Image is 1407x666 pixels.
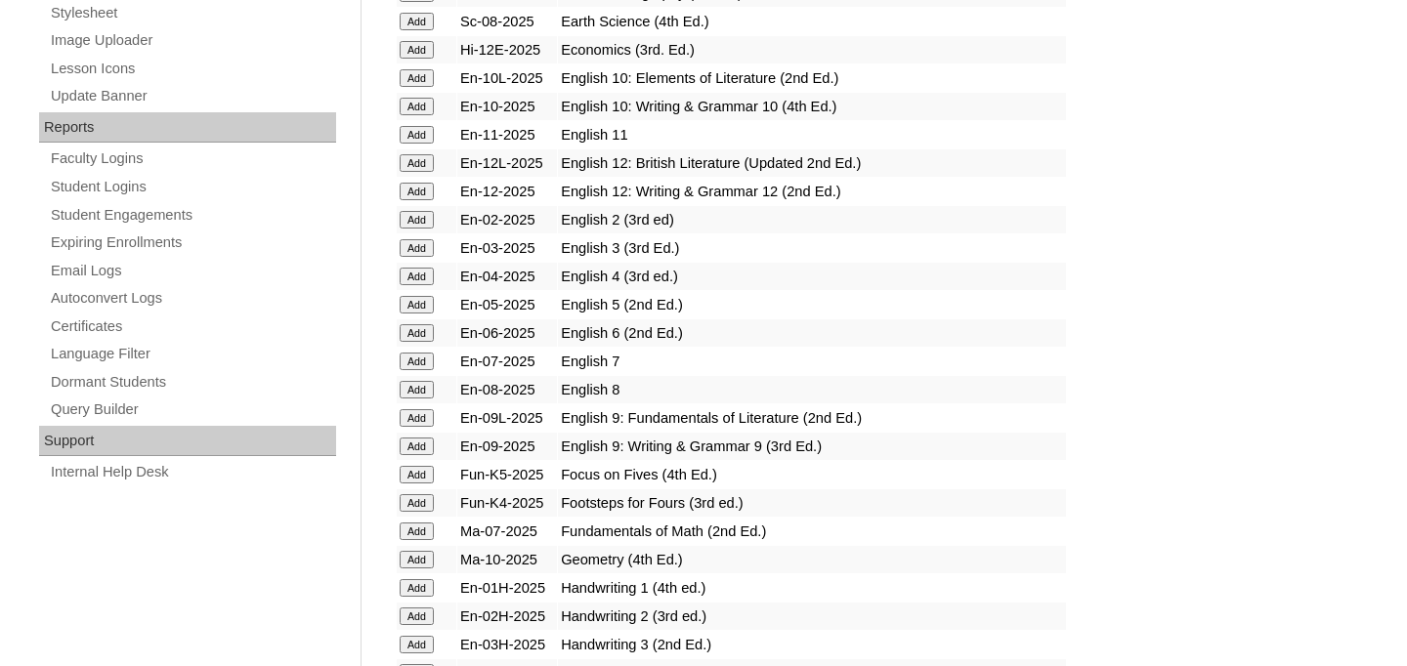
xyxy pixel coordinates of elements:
td: English 9: Writing & Grammar 9 (3rd Ed.) [558,433,1066,460]
td: En-10L-2025 [457,64,557,92]
input: Add [400,494,434,512]
input: Add [400,437,434,455]
a: Student Engagements [49,203,336,228]
input: Add [400,296,434,313]
input: Add [400,324,434,342]
td: Hi-12E-2025 [457,36,557,63]
td: En-03H-2025 [457,631,557,658]
div: Support [39,426,336,457]
td: English 12: British Literature (Updated 2nd Ed.) [558,149,1066,177]
td: English 6 (2nd Ed.) [558,319,1066,347]
td: En-03-2025 [457,234,557,262]
a: Certificates [49,314,336,339]
div: Reports [39,112,336,144]
td: Economics (3rd. Ed.) [558,36,1066,63]
a: Expiring Enrollments [49,230,336,255]
input: Add [400,466,434,483]
td: English 3 (3rd Ed.) [558,234,1066,262]
input: Add [400,211,434,229]
input: Add [400,579,434,597]
a: Stylesheet [49,1,336,25]
td: English 11 [558,121,1066,148]
a: Autoconvert Logs [49,286,336,311]
td: Fun-K4-2025 [457,489,557,517]
a: Query Builder [49,397,336,422]
input: Add [400,41,434,59]
td: En-05-2025 [457,291,557,318]
a: Internal Help Desk [49,460,336,484]
input: Add [400,381,434,398]
td: En-06-2025 [457,319,557,347]
td: Handwriting 3 (2nd Ed.) [558,631,1066,658]
input: Add [400,183,434,200]
input: Add [400,353,434,370]
input: Add [400,239,434,257]
input: Add [400,126,434,144]
input: Add [400,154,434,172]
input: Add [400,69,434,87]
input: Add [400,268,434,285]
td: English 10: Writing & Grammar 10 (4th Ed.) [558,93,1066,120]
a: Lesson Icons [49,57,336,81]
td: English 12: Writing & Grammar 12 (2nd Ed.) [558,178,1066,205]
td: Fun-K5-2025 [457,461,557,488]
td: En-10-2025 [457,93,557,120]
td: Focus on Fives (4th Ed.) [558,461,1066,488]
a: Faculty Logins [49,146,336,171]
td: En-02H-2025 [457,603,557,630]
td: Handwriting 2 (3rd ed.) [558,603,1066,630]
a: Update Banner [49,84,336,108]
input: Add [400,522,434,540]
td: English 8 [558,376,1066,403]
input: Add [400,409,434,427]
td: Fundamentals of Math (2nd Ed.) [558,518,1066,545]
a: Image Uploader [49,28,336,53]
input: Add [400,607,434,625]
a: Dormant Students [49,370,336,395]
td: English 2 (3rd ed) [558,206,1066,233]
td: Sc-08-2025 [457,8,557,35]
td: Footsteps for Fours (3rd ed.) [558,489,1066,517]
td: English 7 [558,348,1066,375]
td: Earth Science (4th Ed.) [558,8,1066,35]
input: Add [400,551,434,568]
input: Add [400,98,434,115]
td: En-04-2025 [457,263,557,290]
a: Student Logins [49,175,336,199]
td: En-12L-2025 [457,149,557,177]
input: Add [400,636,434,653]
td: Geometry (4th Ed.) [558,546,1066,573]
td: Ma-10-2025 [457,546,557,573]
td: En-09-2025 [457,433,557,460]
td: English 4 (3rd ed.) [558,263,1066,290]
td: En-09L-2025 [457,404,557,432]
td: En-11-2025 [457,121,557,148]
a: Language Filter [49,342,336,366]
td: En-08-2025 [457,376,557,403]
td: En-02-2025 [457,206,557,233]
td: En-07-2025 [457,348,557,375]
td: Handwriting 1 (4th ed.) [558,574,1066,602]
input: Add [400,13,434,30]
td: En-12-2025 [457,178,557,205]
td: English 10: Elements of Literature (2nd Ed.) [558,64,1066,92]
td: En-01H-2025 [457,574,557,602]
td: English 9: Fundamentals of Literature (2nd Ed.) [558,404,1066,432]
a: Email Logs [49,259,336,283]
td: Ma-07-2025 [457,518,557,545]
td: English 5 (2nd Ed.) [558,291,1066,318]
